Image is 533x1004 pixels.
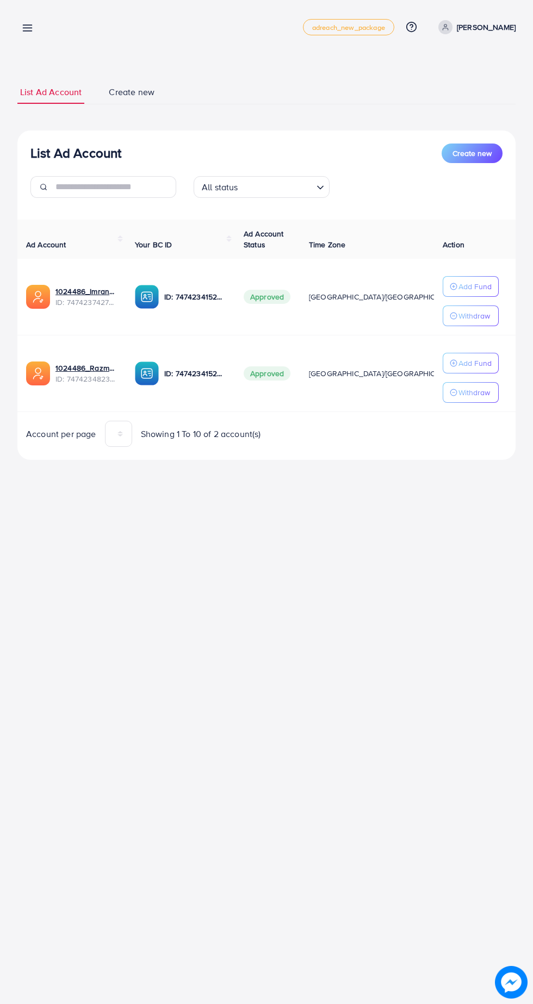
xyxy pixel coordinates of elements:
[164,290,226,303] p: ID: 7474234152863678481
[458,309,490,322] p: Withdraw
[164,367,226,380] p: ID: 7474234152863678481
[309,239,345,250] span: Time Zone
[55,363,117,373] a: 1024486_Razman_1740230915595
[434,20,516,34] a: [PERSON_NAME]
[135,361,159,385] img: ic-ba-acc.ded83a64.svg
[309,368,460,379] span: [GEOGRAPHIC_DATA]/[GEOGRAPHIC_DATA]
[26,285,50,309] img: ic-ads-acc.e4c84228.svg
[303,19,394,35] a: adreach_new_package
[453,148,492,159] span: Create new
[443,305,499,326] button: Withdraw
[458,357,492,370] p: Add Fund
[458,386,490,399] p: Withdraw
[26,428,96,440] span: Account per page
[26,239,66,250] span: Ad Account
[496,967,526,997] img: image
[30,145,121,161] h3: List Ad Account
[312,24,385,31] span: adreach_new_package
[135,239,172,250] span: Your BC ID
[55,363,117,385] div: <span class='underline'>1024486_Razman_1740230915595</span></br>7474234823184416769
[55,297,117,308] span: ID: 7474237427478233089
[135,285,159,309] img: ic-ba-acc.ded83a64.svg
[55,286,117,297] a: 1024486_Imran_1740231528988
[55,286,117,308] div: <span class='underline'>1024486_Imran_1740231528988</span></br>7474237427478233089
[141,428,261,440] span: Showing 1 To 10 of 2 account(s)
[109,86,154,98] span: Create new
[457,21,516,34] p: [PERSON_NAME]
[309,291,460,302] span: [GEOGRAPHIC_DATA]/[GEOGRAPHIC_DATA]
[194,176,330,198] div: Search for option
[200,179,240,195] span: All status
[55,373,117,384] span: ID: 7474234823184416769
[244,290,290,304] span: Approved
[244,228,284,250] span: Ad Account Status
[443,353,499,373] button: Add Fund
[26,361,50,385] img: ic-ads-acc.e4c84228.svg
[442,144,503,163] button: Create new
[443,239,464,250] span: Action
[443,382,499,403] button: Withdraw
[244,366,290,381] span: Approved
[443,276,499,297] button: Add Fund
[241,177,312,195] input: Search for option
[20,86,82,98] span: List Ad Account
[458,280,492,293] p: Add Fund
